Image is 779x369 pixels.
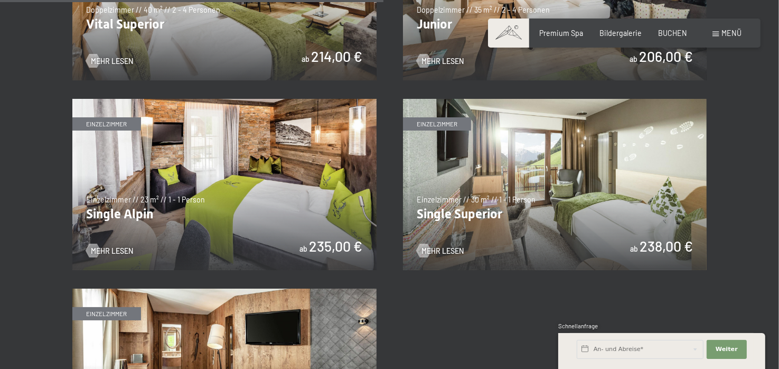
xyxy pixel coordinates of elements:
img: Single Alpin [72,99,377,270]
a: Premium Spa [539,29,583,38]
a: Mehr Lesen [417,246,464,256]
a: Mehr Lesen [86,246,133,256]
a: Mehr Lesen [86,56,133,67]
span: Mehr Lesen [91,246,133,256]
span: Mehr Lesen [421,56,464,67]
span: Mehr Lesen [91,56,133,67]
a: Single Superior [403,99,707,105]
a: Bildergalerie [599,29,642,38]
img: Single Superior [403,99,707,270]
a: Single Alpin [72,99,377,105]
button: Weiter [707,340,747,359]
a: Mehr Lesen [417,56,464,67]
span: Weiter [716,345,738,354]
a: BUCHEN [658,29,687,38]
span: Menü [722,29,742,38]
span: Mehr Lesen [421,246,464,256]
span: Schnellanfrage [558,322,598,329]
a: Single Relax [72,289,377,294]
